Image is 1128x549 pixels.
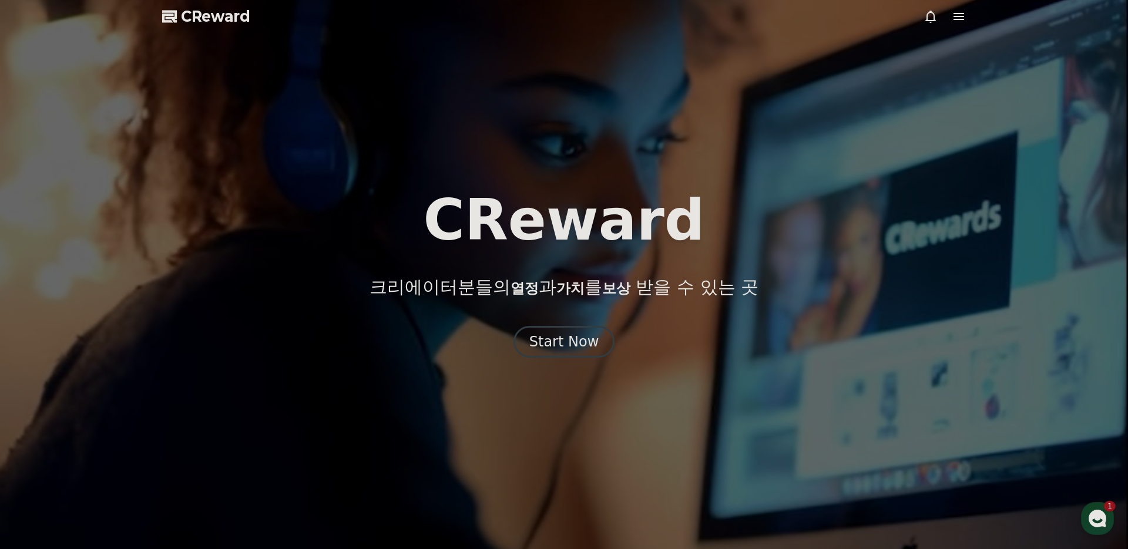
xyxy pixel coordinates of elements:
[119,372,123,381] span: 1
[4,372,78,402] a: 홈
[78,372,152,402] a: 1대화
[370,277,758,298] p: 크리에이터분들의 과 를 받을 수 있는 곳
[511,280,539,297] span: 열정
[162,7,250,26] a: CReward
[182,390,196,399] span: 설정
[556,280,585,297] span: 가치
[529,332,599,351] div: Start Now
[513,326,615,358] button: Start Now
[602,280,630,297] span: 보상
[152,372,226,402] a: 설정
[37,390,44,399] span: 홈
[108,390,122,400] span: 대화
[181,7,250,26] span: CReward
[423,192,704,248] h1: CReward
[513,338,615,349] a: Start Now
